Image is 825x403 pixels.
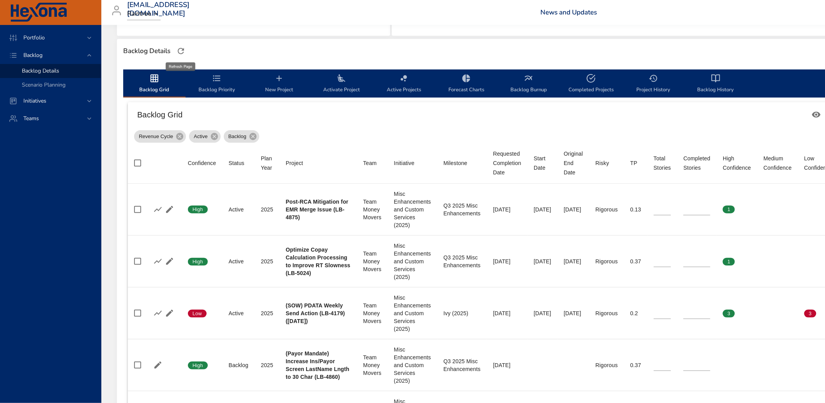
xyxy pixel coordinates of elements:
button: Edit Project Details [152,359,164,371]
div: Completed Stories [683,154,710,172]
b: Optimize Copay Calculation Processing to Improve RT Slowness (LB-5024) [286,247,351,276]
div: Sort [764,154,792,172]
div: Sort [363,158,377,168]
span: Scenario Planning [22,81,66,89]
div: Revenue Cycle [134,130,186,143]
div: Team Money Movers [363,353,382,377]
div: Misc Enhancements and Custom Services (2025) [394,294,431,333]
button: Show Burnup [152,307,164,319]
span: Initiatives [17,97,53,105]
span: Project [286,158,351,168]
div: High Confidence [723,154,751,172]
span: Backlog Grid [128,74,181,94]
button: Show Burnup [152,256,164,267]
span: High [188,258,208,265]
div: [DATE] [493,206,521,213]
span: 0 [764,258,776,265]
div: Requested Completion Date [493,149,521,177]
div: 0.2 [630,309,641,317]
div: Active [228,206,248,213]
div: 2025 [261,257,273,265]
div: Rigorous [596,361,618,369]
span: 1 [723,258,735,265]
div: Q3 2025 Misc Enhancements [444,357,481,373]
div: [DATE] [493,309,521,317]
div: 0.37 [630,257,641,265]
div: Ivy (2025) [444,309,481,317]
div: Raintree [127,8,161,20]
span: Forecast Charts [440,74,493,94]
div: Risky [596,158,609,168]
a: News and Updates [541,8,597,17]
div: Sort [394,158,414,168]
div: Team Money Movers [363,250,382,273]
span: Risky [596,158,618,168]
span: 0 [764,206,776,213]
button: Edit Project Details [164,256,175,267]
span: Active Projects [377,74,430,94]
div: [DATE] [534,206,551,213]
span: 0 [804,206,816,213]
span: Backlog [17,51,49,59]
div: Status [228,158,244,168]
div: Rigorous [596,206,618,213]
button: Edit Project Details [164,204,175,215]
div: Active [228,257,248,265]
div: TP [630,158,637,168]
div: [DATE] [564,206,583,213]
span: Status [228,158,248,168]
div: [DATE] [564,257,583,265]
div: Milestone [444,158,467,168]
div: Misc Enhancements and Custom Services (2025) [394,242,431,281]
div: [DATE] [493,257,521,265]
div: Team Money Movers [363,198,382,221]
div: Sort [534,154,551,172]
div: Sort [596,158,609,168]
div: 0.13 [630,206,641,213]
span: Active [189,133,212,140]
span: Project History [627,74,680,94]
div: Total Stories [654,154,671,172]
div: Sort [228,158,244,168]
div: Active [228,309,248,317]
span: 1 [723,206,735,213]
div: [DATE] [534,309,551,317]
div: Project [286,158,303,168]
div: Sort [493,149,521,177]
div: Sort [630,158,637,168]
div: Medium Confidence [764,154,792,172]
div: Start Date [534,154,551,172]
span: TP [630,158,641,168]
span: Backlog Details [22,67,59,75]
span: Backlog Burnup [502,74,555,94]
div: [DATE] [564,309,583,317]
div: Rigorous [596,257,618,265]
div: Q3 2025 Misc Enhancements [444,202,481,217]
div: Q3 2025 Misc Enhancements [444,254,481,269]
div: Sort [286,158,303,168]
div: [DATE] [493,361,521,369]
div: 0.37 [630,361,641,369]
span: High [188,362,208,369]
b: Post-RCA Mitigation for EMR Merge Issue (LB-4875) [286,199,349,220]
span: 3 [723,310,735,317]
span: Revenue Cycle [134,133,178,140]
div: 2025 [261,361,273,369]
div: Backlog [224,130,259,143]
h3: [EMAIL_ADDRESS][DOMAIN_NAME] [127,1,190,18]
div: Sort [188,158,216,168]
div: Active [189,130,220,143]
div: Confidence [188,158,216,168]
div: Misc Enhancements and Custom Services (2025) [394,190,431,229]
span: Team [363,158,382,168]
span: Activate Project [315,74,368,94]
span: 0 [804,258,816,265]
div: Original End Date [564,149,583,177]
div: Sort [683,154,710,172]
button: Edit Project Details [164,307,175,319]
b: (SOW) PDATA Weekly Send Action (LB-4179) ([DATE]) [286,302,345,324]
